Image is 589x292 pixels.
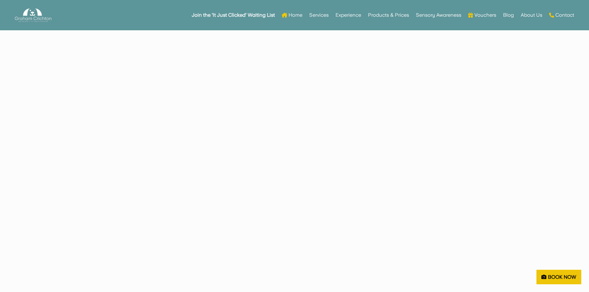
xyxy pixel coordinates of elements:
[15,7,51,24] img: Graham Crichton Photography Logo
[282,3,302,27] a: Home
[192,13,275,17] strong: Join the ‘It Just Clicked’ Waiting List
[309,3,329,27] a: Services
[521,3,542,27] a: About Us
[368,3,409,27] a: Products & Prices
[549,3,574,27] a: Contact
[536,270,581,284] a: Book Now
[335,3,361,27] a: Experience
[468,3,496,27] a: Vouchers
[192,3,275,27] a: Join the ‘It Just Clicked’ Waiting List
[416,3,461,27] a: Sensory Awareness
[503,3,514,27] a: Blog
